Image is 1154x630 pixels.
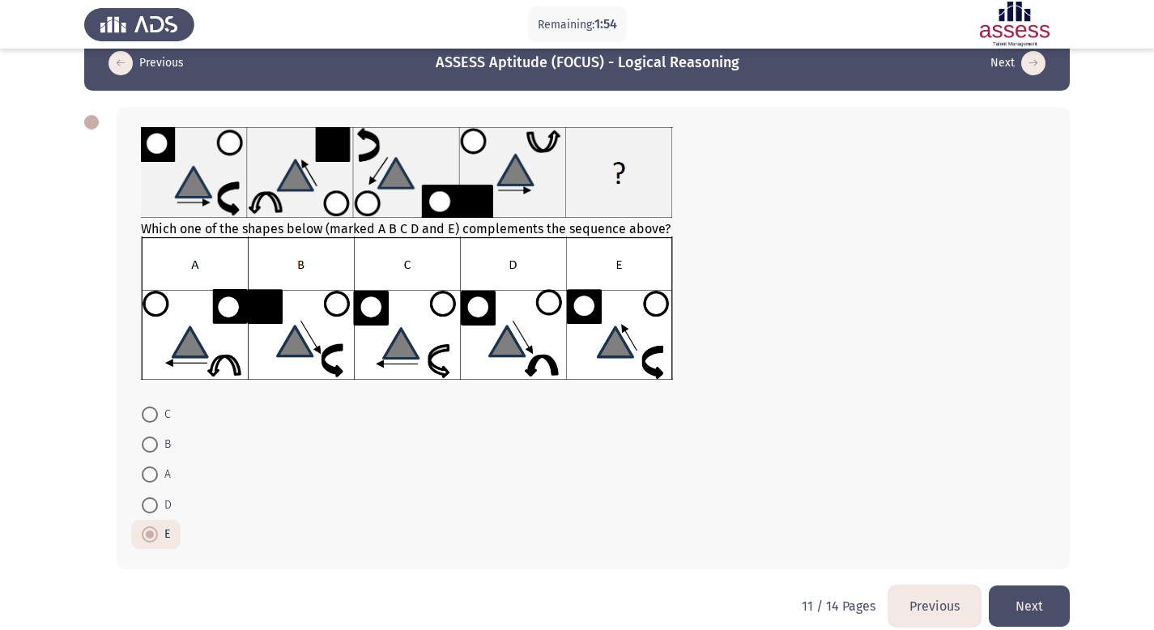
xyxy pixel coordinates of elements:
span: 1:54 [594,16,617,32]
p: 11 / 14 Pages [802,598,875,614]
button: load previous page [104,50,189,76]
span: B [158,435,171,454]
span: D [158,496,172,515]
button: load previous page [888,585,981,627]
span: E [158,525,170,544]
img: UkFYYV8wODFfQi5wbmcxNjkxMzIzOTA4NDc5.png [141,236,673,380]
p: Remaining: [538,15,617,35]
button: load next page [989,585,1070,627]
span: A [158,465,171,484]
span: C [158,405,171,424]
div: Which one of the shapes below (marked A B C D and E) complements the sequence above? [141,127,1045,383]
img: UkFYYV8wODFfQS5wbmcxNjkxMzA1MzI5NDQ5.png [141,127,673,218]
img: Assessment logo of ASSESS Focus 4 Module Assessment (EN/AR) (Advanced - IB) [960,2,1070,47]
h3: ASSESS Aptitude (FOCUS) - Logical Reasoning [436,53,739,73]
img: Assess Talent Management logo [84,2,194,47]
button: load next page [986,50,1050,76]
